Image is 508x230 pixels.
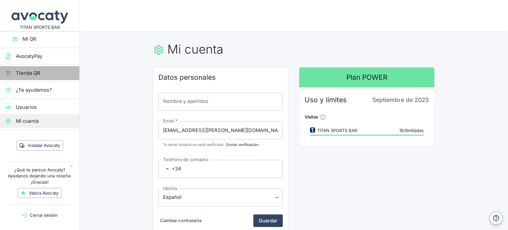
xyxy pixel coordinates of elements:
p: ¿Qué te parece Avocaty? Ayúdanos dejando una reseña. ¡Gracias! [6,167,73,185]
label: Idioma [163,185,177,192]
h2: Plan POWER [346,73,388,82]
button: Cambiar contraseña [158,215,203,226]
button: Cerrar sesión [3,210,77,220]
button: Ayuda y contacto [489,211,503,225]
span: Tienda QR [16,69,74,77]
span: Mi cuenta [16,117,74,125]
span: Usuarios [16,104,74,111]
p: Tu email todavía no está verificado. [163,140,278,149]
button: Enviar verificación [225,140,260,149]
img: Logo [310,127,315,133]
label: Teléfono de contacto [163,157,208,163]
a: Valora Avocaty [18,188,62,198]
button: Guardar [253,214,283,227]
span: ¿Te ayudamos? [16,86,74,94]
div: Español [158,189,283,207]
span: AvocatyPay [16,53,74,60]
p: 18 / Ilimitadas [378,127,424,134]
h1: Mi cuenta [153,42,223,57]
button: ¿Cómo se cuentan las visitas? [318,113,328,122]
span: Mi QR [22,35,74,43]
h2: Datos personales [158,73,283,82]
p: TITAN SPORTS BAR [317,127,357,134]
h4: Visitas [305,113,429,122]
p: Septiembre de 2025 [360,95,429,105]
button: Instalar Avocaty [17,140,63,151]
label: Email [163,118,177,124]
h3: Uso y límites [305,95,360,105]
